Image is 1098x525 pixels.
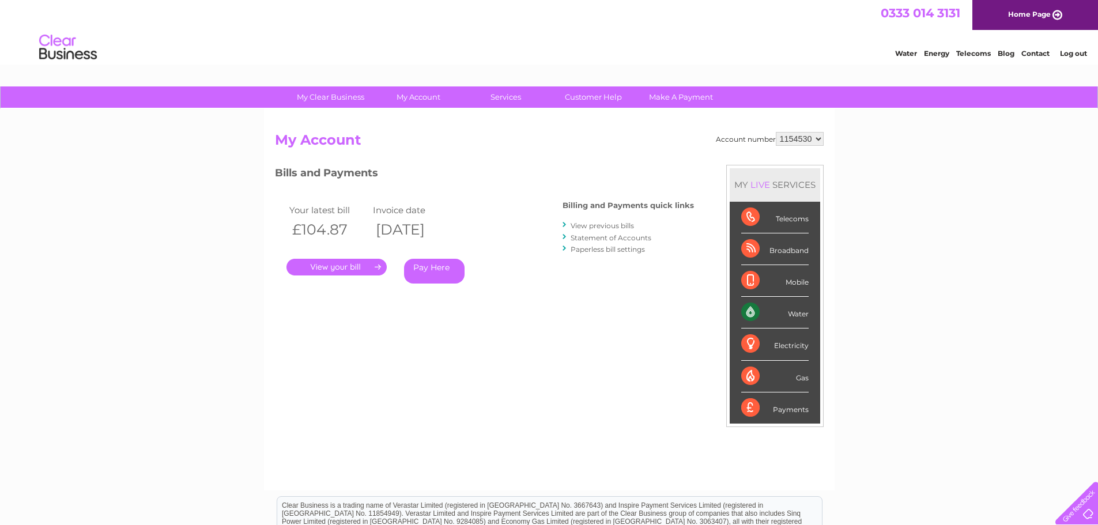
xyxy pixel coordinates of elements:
[895,49,917,58] a: Water
[881,6,960,20] a: 0333 014 3131
[741,392,809,424] div: Payments
[716,132,824,146] div: Account number
[283,86,378,108] a: My Clear Business
[370,218,454,241] th: [DATE]
[1021,49,1050,58] a: Contact
[275,132,824,154] h2: My Account
[404,259,465,284] a: Pay Here
[39,30,97,65] img: logo.png
[748,179,772,190] div: LIVE
[1060,49,1087,58] a: Log out
[741,265,809,297] div: Mobile
[286,218,370,241] th: £104.87
[633,86,729,108] a: Make A Payment
[571,221,634,230] a: View previous bills
[275,165,694,185] h3: Bills and Payments
[370,202,454,218] td: Invoice date
[286,202,370,218] td: Your latest bill
[571,233,651,242] a: Statement of Accounts
[458,86,553,108] a: Services
[998,49,1014,58] a: Blog
[741,361,809,392] div: Gas
[741,297,809,328] div: Water
[277,6,822,56] div: Clear Business is a trading name of Verastar Limited (registered in [GEOGRAPHIC_DATA] No. 3667643...
[741,328,809,360] div: Electricity
[730,168,820,201] div: MY SERVICES
[741,233,809,265] div: Broadband
[571,245,645,254] a: Paperless bill settings
[956,49,991,58] a: Telecoms
[286,259,387,275] a: .
[371,86,466,108] a: My Account
[741,202,809,233] div: Telecoms
[546,86,641,108] a: Customer Help
[563,201,694,210] h4: Billing and Payments quick links
[924,49,949,58] a: Energy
